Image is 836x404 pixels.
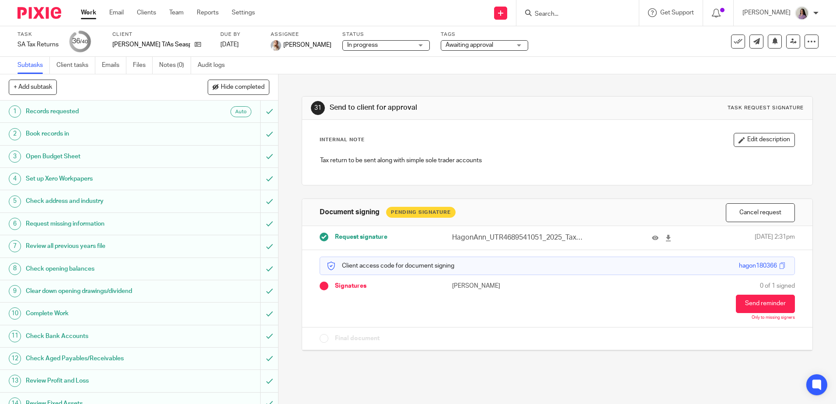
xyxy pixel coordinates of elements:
a: Notes (0) [159,57,191,74]
button: Send reminder [736,295,795,313]
div: 31 [311,101,325,115]
span: Request signature [335,233,387,241]
button: Hide completed [208,80,269,94]
a: Team [169,8,184,17]
p: Only to missing signers [752,315,795,320]
button: Edit description [734,133,795,147]
div: 12 [9,352,21,365]
span: Get Support [660,10,694,16]
img: Olivia.jpg [795,6,809,20]
div: 11 [9,330,21,342]
label: Assignee [271,31,331,38]
div: 5 [9,195,21,208]
h1: Document signing [320,208,380,217]
h1: Set up Xero Workpapers [26,172,176,185]
div: 4 [9,173,21,185]
span: [DATE] [220,42,239,48]
h1: Check Bank Accounts [26,330,176,343]
small: /40 [80,39,88,44]
div: 8 [9,263,21,275]
div: SA Tax Returns [17,40,59,49]
input: Search [534,10,613,18]
label: Status [342,31,430,38]
a: Emails [102,57,126,74]
span: Signatures [335,282,366,290]
div: Pending Signature [386,207,456,218]
h1: Request missing information [26,217,176,230]
div: 6 [9,218,21,230]
h1: Check address and industry [26,195,176,208]
p: [PERSON_NAME] T/As Seaspan [112,40,190,49]
button: + Add subtask [9,80,57,94]
h1: Open Budget Sheet [26,150,176,163]
img: IMG_9968.jpg [271,40,281,51]
h1: Review all previous years file [26,240,176,253]
div: 36 [72,36,88,46]
p: Tax return to be sent along with simple sole trader accounts [320,156,794,165]
h1: Send to client for approval [330,103,576,112]
label: Tags [441,31,528,38]
a: Audit logs [198,57,231,74]
div: 7 [9,240,21,252]
span: [PERSON_NAME] [283,41,331,49]
span: Hide completed [221,84,265,91]
div: Task request signature [728,104,804,111]
p: [PERSON_NAME] [452,282,557,290]
h1: Records requested [26,105,176,118]
div: 1 [9,105,21,118]
h1: Clear down opening drawings/dividend [26,285,176,298]
p: [PERSON_NAME] [742,8,791,17]
a: Reports [197,8,219,17]
p: HagonAnn_UTR4689541051_2025_TaxReturn.pdf [452,233,584,243]
a: Email [109,8,124,17]
a: Work [81,8,96,17]
h1: Complete Work [26,307,176,320]
span: In progress [347,42,378,48]
a: Settings [232,8,255,17]
span: [DATE] 2:31pm [755,233,795,243]
p: Internal Note [320,136,365,143]
div: 2 [9,128,21,140]
a: Subtasks [17,57,50,74]
label: Task [17,31,59,38]
a: Client tasks [56,57,95,74]
div: hagon180366 [739,261,777,270]
div: 13 [9,375,21,387]
img: Pixie [17,7,61,19]
div: 3 [9,150,21,163]
div: 9 [9,285,21,297]
span: Awaiting approval [446,42,493,48]
span: 0 of 1 signed [760,282,795,290]
span: Final document [335,334,380,343]
p: Client access code for document signing [327,261,454,270]
a: Clients [137,8,156,17]
label: Client [112,31,209,38]
button: Cancel request [726,203,795,222]
h1: Book records in [26,127,176,140]
label: Due by [220,31,260,38]
div: Auto [230,106,251,117]
h1: Review Profit and Loss [26,374,176,387]
a: Files [133,57,153,74]
div: 10 [9,307,21,320]
h1: Check opening balances [26,262,176,275]
h1: Check Aged Payables/Receivables [26,352,176,365]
